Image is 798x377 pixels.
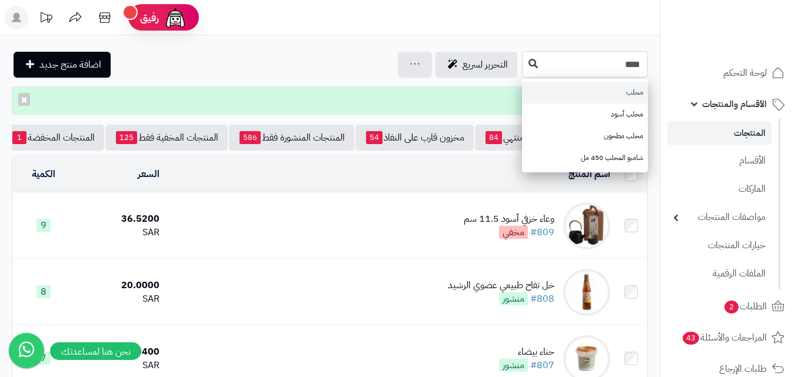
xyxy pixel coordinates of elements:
[667,292,791,321] a: الطلبات2
[718,33,787,58] img: logo-2.png
[355,125,474,151] a: مخزون قارب على النفاذ54
[724,301,739,313] span: 2
[138,167,159,181] a: السعر
[667,233,772,258] a: خيارات المنتجات
[79,279,159,292] div: 20.0000
[563,202,610,249] img: وعاء خزفي أسود 11.5 سم
[14,52,111,78] a: اضافة منتج جديد
[36,219,51,232] span: 9
[464,212,554,226] div: وعاء خزفي أسود 11.5 سم
[463,58,508,72] span: التحرير لسريع
[475,125,561,151] a: مخزون منتهي84
[723,298,767,315] span: الطلبات
[32,167,55,181] a: الكمية
[140,11,159,25] span: رفيق
[522,125,648,147] a: محلب مطحون
[667,59,791,87] a: لوحة التحكم
[530,292,554,306] a: #808
[240,131,261,144] span: 586
[667,323,791,352] a: المراجعات والأسئلة43
[499,345,554,359] div: حناء بيضاء
[719,361,767,377] span: طلبات الإرجاع
[229,125,354,151] a: المنتجات المنشورة فقط586
[18,93,30,106] button: ×
[2,125,104,151] a: المنتجات المخفضة1
[499,226,528,239] span: مخفي
[79,359,159,372] div: SAR
[79,292,159,306] div: SAR
[702,96,767,112] span: الأقسام والمنتجات
[366,131,383,144] span: 54
[563,269,610,316] img: خل تفاح طبيعي عضوي الرشيد
[79,226,159,239] div: SAR
[568,167,610,181] a: اسم المنتج
[667,205,772,230] a: مواصفات المنتجات
[31,6,61,32] a: تحديثات المنصة
[486,131,502,144] span: 84
[522,147,648,169] a: شامبو المحلب 450 مل
[499,292,528,305] span: منشور
[667,148,772,174] a: الأقسام
[723,65,767,81] span: لوحة التحكم
[105,125,228,151] a: المنتجات المخفية فقط125
[530,358,554,372] a: #807
[435,52,517,78] a: التحرير لسريع
[164,6,187,29] img: ai-face.png
[12,131,26,144] span: 1
[522,104,648,125] a: محلب أسود
[667,121,772,145] a: المنتجات
[530,225,554,239] a: #809
[667,176,772,202] a: الماركات
[683,332,699,345] span: 43
[667,261,772,286] a: الملفات الرقمية
[36,285,51,298] span: 8
[681,329,767,346] span: المراجعات والأسئلة
[39,58,101,72] span: اضافة منتج جديد
[448,279,554,292] div: خل تفاح طبيعي عضوي الرشيد
[522,82,648,104] a: محلب
[79,212,159,226] div: 36.5200
[12,86,648,115] div: تم التعديل!
[116,131,137,144] span: 125
[499,359,528,372] span: منشور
